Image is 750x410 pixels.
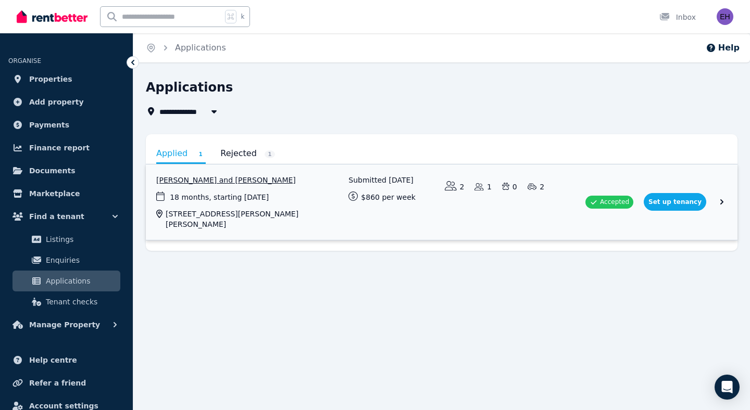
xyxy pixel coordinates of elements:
button: Find a tenant [8,206,124,227]
a: Properties [8,69,124,89]
span: Properties [29,73,72,85]
h1: Applications [146,79,233,96]
span: Applications [46,275,116,287]
a: Tenant checks [12,291,120,312]
span: Payments [29,119,69,131]
a: Refer a friend [8,373,124,393]
span: Finance report [29,142,90,154]
a: Documents [8,160,124,181]
span: Documents [29,164,76,177]
span: Tenant checks [46,296,116,308]
a: Rejected [220,145,275,162]
img: Ed Harris [717,8,733,25]
a: View application: Rashmi Ravindran and Ashish Parmar [146,164,737,240]
span: Marketplace [29,187,80,200]
a: Payments [8,114,124,135]
span: ORGANISE [8,57,41,65]
a: Add property [8,92,124,112]
span: 1 [195,150,206,158]
button: Help [706,42,740,54]
span: Manage Property [29,318,100,331]
span: Refer a friend [29,377,86,389]
div: Open Intercom Messenger [715,375,740,400]
span: Find a tenant [29,210,84,223]
a: Enquiries [12,250,120,271]
span: Add property [29,96,84,108]
span: Help centre [29,354,77,366]
a: Finance report [8,137,124,158]
nav: Breadcrumb [133,33,239,62]
a: Applied [156,145,206,164]
span: k [241,12,244,21]
a: Applications [12,271,120,291]
span: Enquiries [46,254,116,266]
span: 1 [265,150,275,158]
a: Help centre [8,350,124,370]
a: Listings [12,229,120,250]
button: Manage Property [8,314,124,335]
a: Applications [175,43,226,53]
div: Inbox [659,12,696,22]
a: Marketplace [8,183,124,204]
span: Listings [46,233,116,246]
img: RentBetter [17,9,87,24]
